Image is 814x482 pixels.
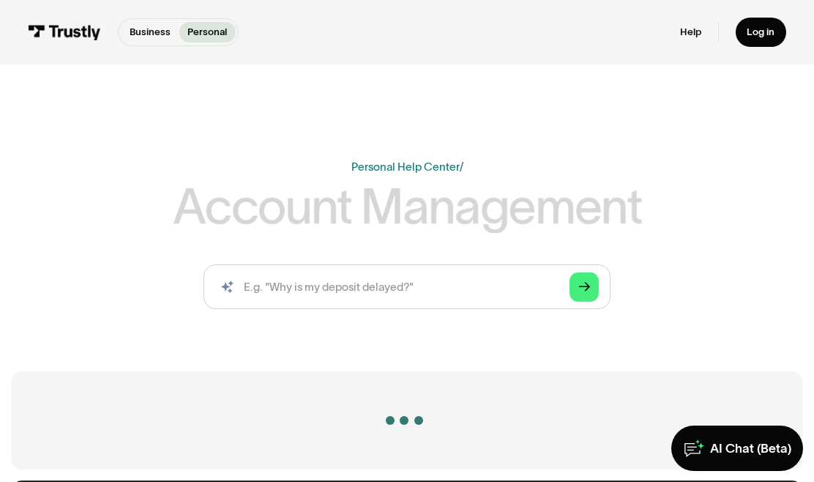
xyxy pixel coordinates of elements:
[173,182,641,231] h1: Account Management
[671,426,803,470] a: AI Chat (Beta)
[187,25,227,40] p: Personal
[680,26,701,38] a: Help
[460,160,463,173] div: /
[122,22,179,42] a: Business
[747,26,774,38] div: Log in
[179,22,236,42] a: Personal
[130,25,171,40] p: Business
[28,25,101,40] img: Trustly Logo
[710,440,791,456] div: AI Chat (Beta)
[203,264,610,309] form: Search
[203,264,610,309] input: search
[736,18,786,47] a: Log in
[351,160,460,173] a: Personal Help Center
